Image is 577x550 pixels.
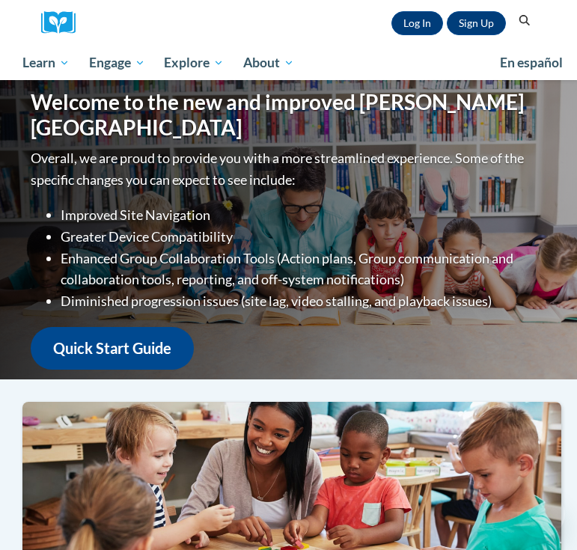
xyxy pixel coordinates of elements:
[391,11,443,35] a: Log In
[13,46,79,80] a: Learn
[243,54,294,72] span: About
[41,11,86,34] img: Logo brand
[61,248,547,291] li: Enhanced Group Collaboration Tools (Action plans, Group communication and collaboration tools, re...
[490,47,573,79] a: En español
[89,54,145,72] span: Engage
[513,12,536,30] button: Search
[447,11,506,35] a: Register
[31,327,194,370] a: Quick Start Guide
[154,46,233,80] a: Explore
[164,54,224,72] span: Explore
[61,226,547,248] li: Greater Device Compatibility
[233,46,304,80] a: About
[31,90,547,140] h1: Welcome to the new and improved [PERSON_NAME][GEOGRAPHIC_DATA]
[31,147,547,191] p: Overall, we are proud to provide you with a more streamlined experience. Some of the specific cha...
[61,204,547,226] li: Improved Site Navigation
[500,55,563,70] span: En español
[22,54,70,72] span: Learn
[41,11,86,34] a: Cox Campus
[79,46,155,80] a: Engage
[11,46,573,80] div: Main menu
[517,490,565,538] iframe: Button to launch messaging window
[61,290,547,312] li: Diminished progression issues (site lag, video stalling, and playback issues)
